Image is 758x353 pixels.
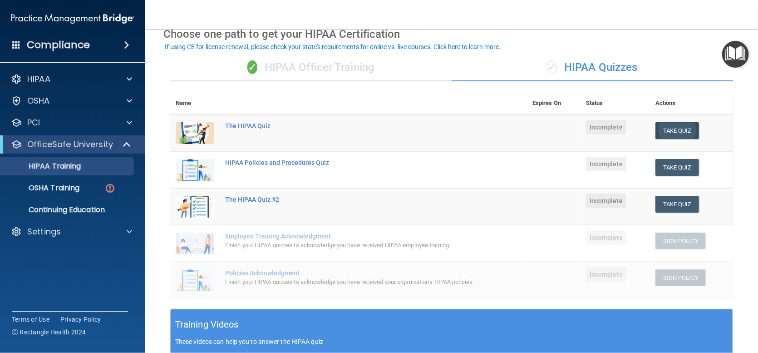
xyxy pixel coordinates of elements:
a: Settings [11,226,132,237]
div: The HIPAA Quiz [225,122,482,129]
a: PCI [11,117,132,128]
p: OfficeSafe University [27,139,113,150]
p: HIPAA [27,74,50,85]
button: If using CE for license renewal, please check your state's requirements for online vs. live cours... [163,42,502,51]
span: ✓ [547,60,557,74]
p: HIPAA Training [6,162,81,171]
p: OSHA [27,95,50,106]
th: Name [170,92,220,114]
span: Incomplete [586,157,626,171]
th: Expires On [527,92,581,114]
span: Incomplete [586,230,626,245]
a: OfficeSafe University [11,139,132,150]
button: Take Quiz [655,159,699,176]
p: PCI [27,117,40,128]
img: PMB logo [11,10,134,28]
span: Incomplete [586,120,626,134]
a: Privacy Policy [60,315,101,324]
a: HIPAA [11,74,132,85]
a: OSHA [11,95,132,106]
div: The HIPAA Quiz #2 [225,196,482,203]
div: Policies Acknowledgment [225,269,482,277]
p: These videos can help you to answer the HIPAA quiz [175,338,728,345]
button: Open Resource Center [722,41,749,68]
button: Sign Policy [655,233,706,249]
button: Sign Policy [655,269,706,286]
p: OSHA Training [6,184,79,193]
div: Choose one path to get your HIPAA Certification [163,21,740,47]
img: danger-circle.6113f641.png [104,183,116,194]
h4: Compliance [27,39,90,51]
span: Ⓒ Rectangle Health 2024 [12,328,86,337]
div: Finish your HIPAA quizzes to acknowledge you have received HIPAA employee training. [225,240,482,251]
th: Actions [650,92,733,114]
div: If using CE for license renewal, please check your state's requirements for online vs. live cours... [165,44,501,50]
a: Terms of Use [12,315,49,324]
button: Take Quiz [655,196,699,213]
span: Incomplete [586,267,626,282]
div: HIPAA Policies and Procedures Quiz [225,159,482,166]
span: Incomplete [586,194,626,208]
div: HIPAA Quizzes [452,54,733,81]
p: Continuing Education [6,205,130,214]
th: Status [581,92,650,114]
div: HIPAA Officer Training [170,54,452,81]
div: Employee Training Acknowledgment [225,233,482,240]
h5: Training Videos [175,317,239,333]
div: Finish your HIPAA quizzes to acknowledge you have received your organization’s HIPAA policies. [225,277,482,288]
p: Settings [27,226,61,237]
span: ✓ [247,60,257,74]
button: Take Quiz [655,122,699,139]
